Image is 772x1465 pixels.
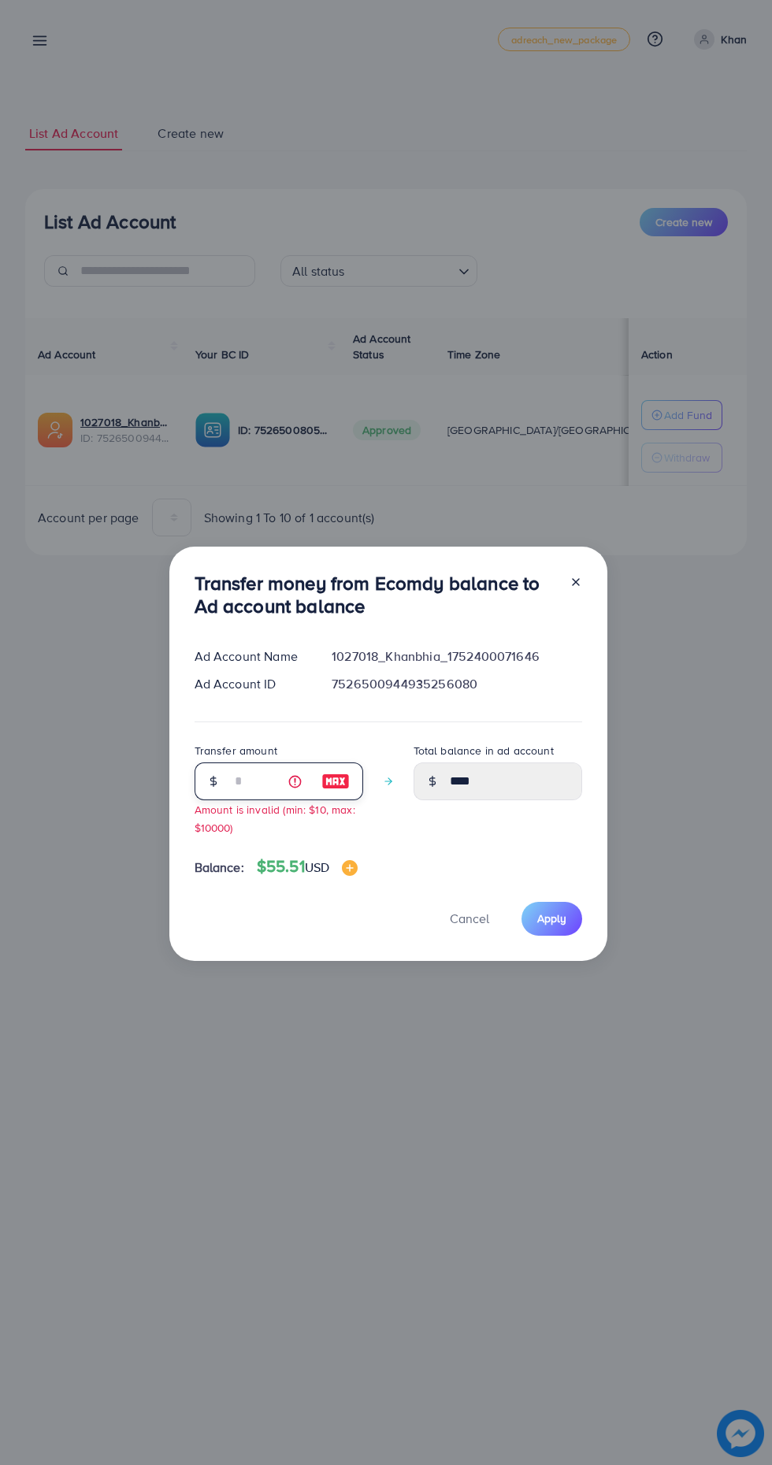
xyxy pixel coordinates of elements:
[521,902,582,936] button: Apply
[321,772,350,791] img: image
[342,860,358,876] img: image
[195,743,277,758] label: Transfer amount
[195,859,244,877] span: Balance:
[450,910,489,927] span: Cancel
[537,911,566,926] span: Apply
[182,647,320,666] div: Ad Account Name
[182,675,320,693] div: Ad Account ID
[195,572,557,618] h3: Transfer money from Ecomdy balance to Ad account balance
[257,857,358,877] h4: $55.51
[195,802,355,835] small: Amount is invalid (min: $10, max: $10000)
[319,675,594,693] div: 7526500944935256080
[430,902,509,936] button: Cancel
[319,647,594,666] div: 1027018_Khanbhia_1752400071646
[305,859,329,876] span: USD
[414,743,554,758] label: Total balance in ad account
